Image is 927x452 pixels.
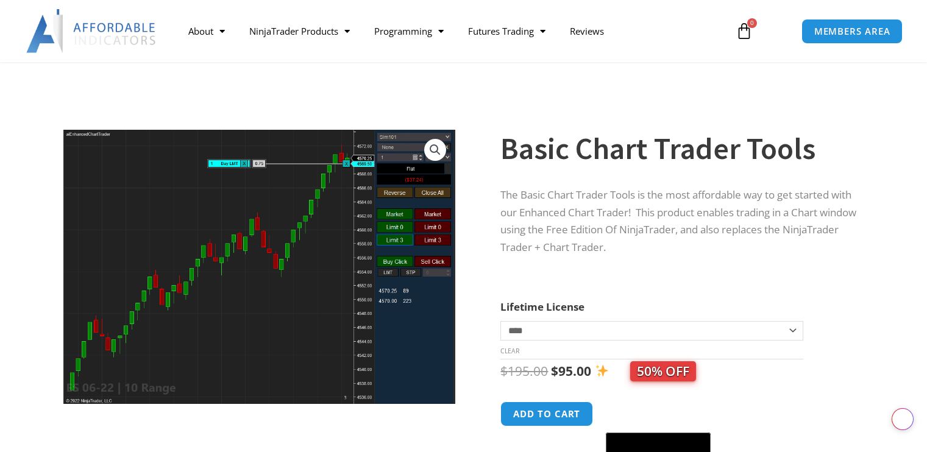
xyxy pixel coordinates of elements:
[500,300,584,314] label: Lifetime License
[500,362,508,380] span: $
[456,17,558,45] a: Futures Trading
[717,13,771,49] a: 0
[558,17,616,45] a: Reviews
[595,364,608,377] img: ✨
[814,27,890,36] span: MEMBERS AREA
[500,347,519,355] a: Clear options
[500,186,856,257] p: The Basic Chart Trader Tools is the most affordable way to get started with our Enhanced Chart Tr...
[237,17,362,45] a: NinjaTrader Products
[424,139,446,161] a: View full-screen image gallery
[630,361,696,381] span: 50% OFF
[176,17,237,45] a: About
[500,127,856,170] h1: Basic Chart Trader Tools
[603,400,713,429] iframe: Secure express checkout frame
[551,362,591,380] bdi: 95.00
[362,17,456,45] a: Programming
[747,18,757,28] span: 0
[176,17,723,45] nav: Menu
[551,362,558,380] span: $
[801,19,903,44] a: MEMBERS AREA
[500,362,548,380] bdi: 195.00
[26,9,157,53] img: LogoAI | Affordable Indicators – NinjaTrader
[500,401,593,426] button: Add to cart
[886,411,915,440] iframe: Intercom live chat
